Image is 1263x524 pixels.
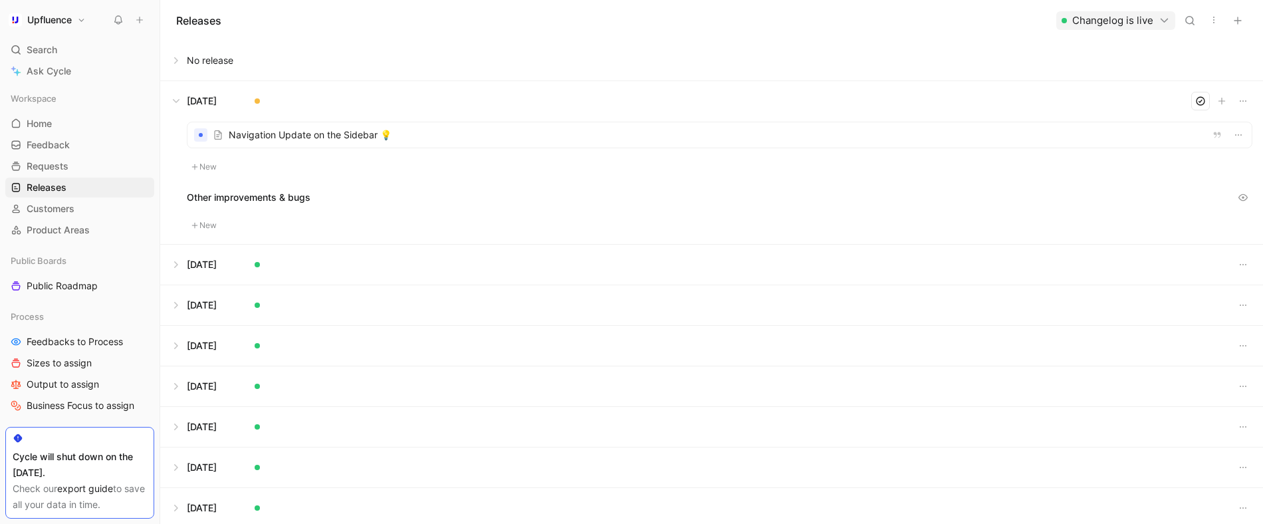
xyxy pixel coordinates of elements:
span: Customers [27,202,74,215]
span: Process [11,310,44,323]
a: Ask Cycle [5,61,154,81]
div: Cycle will shut down on the [DATE]. [13,449,147,481]
a: Business Focus to assign [5,396,154,416]
span: Workspace [11,92,57,105]
span: Feedbacks to Process [27,335,123,348]
h1: Releases [176,13,221,29]
span: Sizes to assign [27,356,92,370]
a: Home [5,114,154,134]
a: Feedbacks to Process [5,332,154,352]
span: Search [27,42,57,58]
span: Requests [27,160,68,173]
div: Process [5,307,154,327]
h1: Upfluence [27,14,72,26]
div: Public BoardsPublic Roadmap [5,251,154,296]
a: Sizes to assign [5,353,154,373]
div: Public Boards [5,251,154,271]
a: Public Roadmap [5,276,154,296]
div: Workspace [5,88,154,108]
button: New [187,159,221,175]
a: Output to assign [5,374,154,394]
img: Upfluence [9,13,22,27]
span: Public Roadmap [27,279,98,293]
div: Check our to save all your data in time. [13,481,147,513]
a: Product Areas [5,220,154,240]
a: Customers [5,199,154,219]
div: Search [5,40,154,60]
a: export guide [57,483,113,494]
span: Product Areas [27,223,90,237]
div: ProcessFeedbacks to ProcessSizes to assignOutput to assignBusiness Focus to assign [5,307,154,416]
button: New [187,217,221,233]
span: Business Focus to assign [27,399,134,412]
div: Other improvements & bugs [187,188,1252,207]
a: Releases [5,178,154,197]
span: Public Boards [11,254,66,267]
span: Ask Cycle [27,63,71,79]
a: Requests [5,156,154,176]
a: Feedback [5,135,154,155]
button: UpfluenceUpfluence [5,11,89,29]
span: Home [27,117,52,130]
span: Releases [27,181,66,194]
span: Output to assign [27,378,99,391]
button: Changelog is live [1056,11,1175,30]
span: Feedback [27,138,70,152]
